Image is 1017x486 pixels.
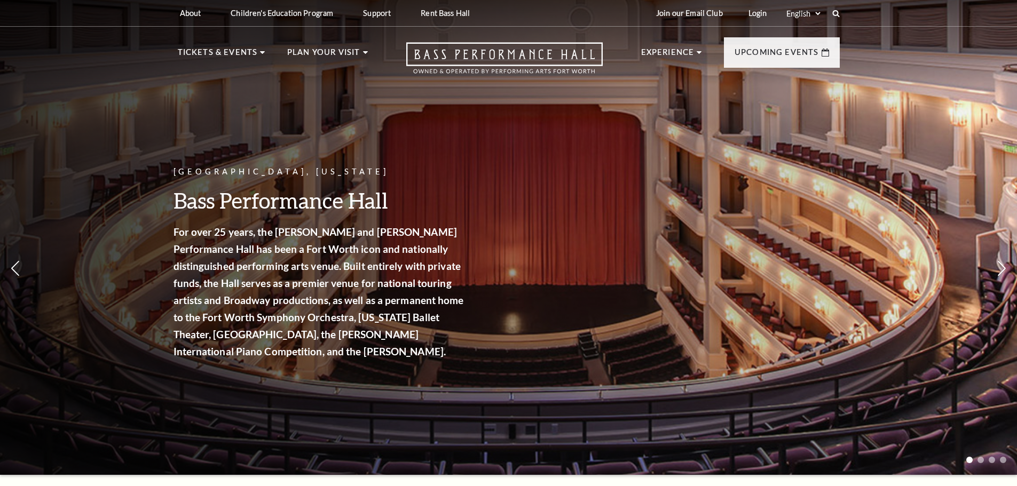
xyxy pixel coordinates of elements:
[174,165,467,179] p: [GEOGRAPHIC_DATA], [US_STATE]
[174,226,464,357] strong: For over 25 years, the [PERSON_NAME] and [PERSON_NAME] Performance Hall has been a Fort Worth ico...
[174,187,467,214] h3: Bass Performance Hall
[180,9,201,18] p: About
[641,46,695,65] p: Experience
[287,46,360,65] p: Plan Your Visit
[421,9,470,18] p: Rent Bass Hall
[231,9,333,18] p: Children's Education Program
[363,9,391,18] p: Support
[735,46,819,65] p: Upcoming Events
[784,9,822,19] select: Select:
[178,46,258,65] p: Tickets & Events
